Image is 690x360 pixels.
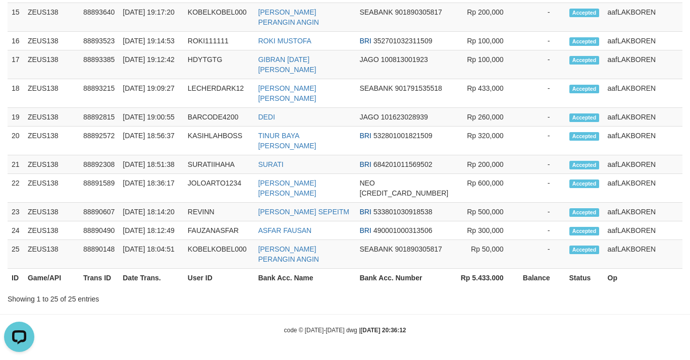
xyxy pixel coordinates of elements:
td: Rp 260,000 [452,108,518,127]
td: - [519,79,565,108]
span: Accepted [569,37,600,46]
td: JOLOARTO1234 [184,174,254,203]
td: 16 [8,32,24,50]
span: Accepted [569,85,600,93]
th: Bank Acc. Name [254,269,355,287]
td: SURATIIHAHA [184,155,254,174]
td: 88890148 [79,240,119,269]
td: - [519,221,565,240]
td: 24 [8,221,24,240]
a: DEDI [258,113,275,121]
a: ROKI MUSTOFA [258,37,311,45]
span: BRI [359,208,371,216]
td: ZEUS138 [24,3,79,32]
td: FAUZANASFAR [184,221,254,240]
a: [PERSON_NAME] [PERSON_NAME] [258,84,316,102]
span: JAGO [359,55,379,64]
td: [DATE] 18:04:51 [119,240,184,269]
span: Accepted [569,113,600,122]
td: 88890607 [79,203,119,221]
td: - [519,127,565,155]
span: BRI [359,226,371,234]
strong: [DATE] 20:36:12 [360,327,406,334]
th: Op [604,269,683,287]
td: 88893640 [79,3,119,32]
td: [DATE] 19:00:55 [119,108,184,127]
td: 88892308 [79,155,119,174]
th: Date Trans. [119,269,184,287]
td: Rp 600,000 [452,174,518,203]
td: Rp 200,000 [452,3,518,32]
a: [PERSON_NAME] SEPEITM [258,208,349,216]
td: BARCODE4200 [184,108,254,127]
td: 88893215 [79,79,119,108]
td: aafLAKBOREN [604,174,683,203]
button: Open LiveChat chat widget [4,4,34,34]
td: 17 [8,50,24,79]
a: [PERSON_NAME] PERANGIN ANGIN [258,8,319,26]
div: Showing 1 to 25 of 25 entries [8,290,280,304]
span: BRI [359,160,371,168]
span: JAGO [359,113,379,121]
td: ZEUS138 [24,203,79,221]
td: LECHERDARK12 [184,79,254,108]
a: GIBRAN [DATE] [PERSON_NAME] [258,55,316,74]
span: Accepted [569,132,600,141]
th: Balance [519,269,565,287]
td: 88892572 [79,127,119,155]
td: [DATE] 19:12:42 [119,50,184,79]
td: KOBELKOBEL000 [184,3,254,32]
td: REVINN [184,203,254,221]
span: Copy 901791535518 to clipboard [395,84,442,92]
td: 88893523 [79,32,119,50]
td: aafLAKBOREN [604,155,683,174]
span: Copy 5859457116676332 to clipboard [359,189,448,197]
span: Accepted [569,161,600,169]
td: ZEUS138 [24,240,79,269]
td: aafLAKBOREN [604,108,683,127]
span: SEABANK [359,245,393,253]
td: aafLAKBOREN [604,79,683,108]
td: ZEUS138 [24,221,79,240]
td: Rp 50,000 [452,240,518,269]
td: [DATE] 18:14:20 [119,203,184,221]
td: aafLAKBOREN [604,203,683,221]
span: Accepted [569,179,600,188]
td: [DATE] 19:14:53 [119,32,184,50]
td: ZEUS138 [24,108,79,127]
span: Copy 684201011569502 to clipboard [374,160,433,168]
small: code © [DATE]-[DATE] dwg | [284,327,406,334]
th: Game/API [24,269,79,287]
td: 15 [8,3,24,32]
td: aafLAKBOREN [604,221,683,240]
a: [PERSON_NAME] [PERSON_NAME] [258,179,316,197]
th: Status [565,269,604,287]
td: [DATE] 18:12:49 [119,221,184,240]
td: 23 [8,203,24,221]
td: 19 [8,108,24,127]
span: SEABANK [359,84,393,92]
td: - [519,3,565,32]
td: aafLAKBOREN [604,3,683,32]
td: ZEUS138 [24,50,79,79]
th: Trans ID [79,269,119,287]
td: [DATE] 18:36:17 [119,174,184,203]
td: - [519,203,565,221]
td: ZEUS138 [24,174,79,203]
span: Copy 352701032311509 to clipboard [374,37,433,45]
td: [DATE] 18:56:37 [119,127,184,155]
span: Copy 901890305817 to clipboard [395,8,442,16]
td: 18 [8,79,24,108]
span: Copy 901890305817 to clipboard [395,245,442,253]
th: Bank Acc. Number [355,269,452,287]
a: SURATI [258,160,283,168]
span: Copy 533801030918538 to clipboard [374,208,433,216]
td: Rp 100,000 [452,32,518,50]
td: ZEUS138 [24,127,79,155]
td: 88892815 [79,108,119,127]
td: [DATE] 18:51:38 [119,155,184,174]
td: aafLAKBOREN [604,50,683,79]
td: 25 [8,240,24,269]
td: aafLAKBOREN [604,240,683,269]
td: - [519,240,565,269]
